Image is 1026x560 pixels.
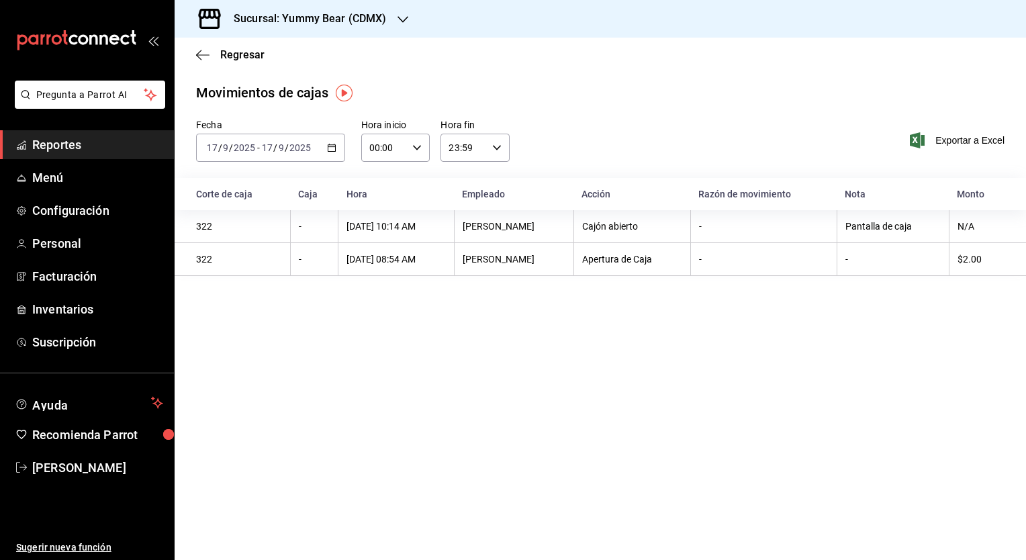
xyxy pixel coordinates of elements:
span: Pregunta a Parrot AI [36,88,144,102]
span: Suscripción [32,333,163,351]
div: [DATE] 10:14 AM [346,221,445,232]
div: Nota [845,189,941,199]
span: [PERSON_NAME] [32,459,163,477]
button: open_drawer_menu [148,35,158,46]
span: Sugerir nueva función [16,541,163,555]
span: Recomienda Parrot [32,426,163,444]
div: - [845,254,941,265]
div: 322 [196,221,282,232]
div: N/A [958,221,1005,232]
span: Regresar [220,48,265,61]
div: Corte de caja [196,189,282,199]
div: [PERSON_NAME] [463,254,565,265]
div: Empleado [462,189,565,199]
div: Razón de movimiento [698,189,829,199]
input: ---- [233,142,256,153]
span: Facturación [32,267,163,285]
span: / [218,142,222,153]
span: - [257,142,260,153]
a: Pregunta a Parrot AI [9,97,165,111]
div: - [699,254,829,265]
span: / [273,142,277,153]
span: / [229,142,233,153]
input: -- [206,142,218,153]
span: Inventarios [32,300,163,318]
div: - [299,221,330,232]
h3: Sucursal: Yummy Bear (CDMX) [223,11,387,27]
img: Tooltip marker [336,85,353,101]
div: 322 [196,254,282,265]
label: Fecha [196,120,345,130]
div: Pantalla de caja [845,221,941,232]
div: Apertura de Caja [582,254,682,265]
div: - [699,221,829,232]
div: Acción [581,189,682,199]
div: Hora [346,189,446,199]
span: / [285,142,289,153]
div: Cajón abierto [582,221,682,232]
div: Caja [298,189,330,199]
div: Monto [957,189,1005,199]
span: Menú [32,169,163,187]
div: Movimientos de cajas [196,83,329,103]
span: Configuración [32,201,163,220]
label: Hora inicio [361,120,430,130]
div: [PERSON_NAME] [463,221,565,232]
label: Hora fin [440,120,510,130]
span: Personal [32,234,163,252]
button: Exportar a Excel [913,132,1005,148]
span: Ayuda [32,395,146,411]
input: ---- [289,142,312,153]
span: Reportes [32,136,163,154]
button: Pregunta a Parrot AI [15,81,165,109]
input: -- [261,142,273,153]
input: -- [278,142,285,153]
div: $2.00 [958,254,1005,265]
button: Regresar [196,48,265,61]
input: -- [222,142,229,153]
div: [DATE] 08:54 AM [346,254,445,265]
div: - [299,254,330,265]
